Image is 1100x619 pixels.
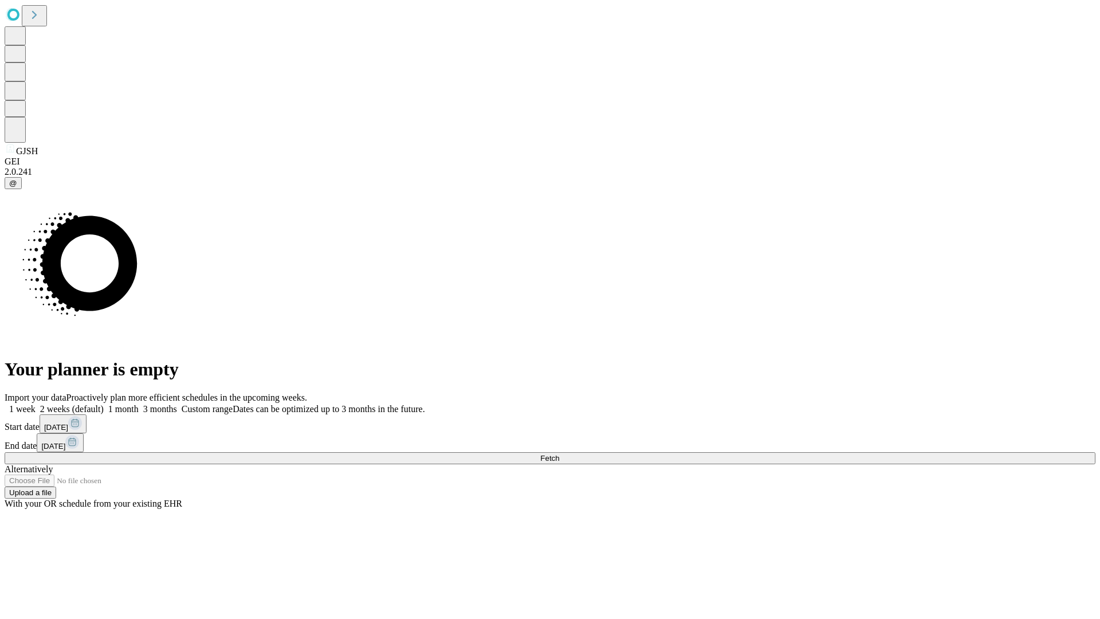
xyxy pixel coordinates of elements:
span: Dates can be optimized up to 3 months in the future. [233,404,425,414]
span: With your OR schedule from your existing EHR [5,499,182,508]
span: [DATE] [41,442,65,450]
span: [DATE] [44,423,68,432]
span: 1 week [9,404,36,414]
div: Start date [5,414,1095,433]
button: Fetch [5,452,1095,464]
button: [DATE] [37,433,84,452]
div: 2.0.241 [5,167,1095,177]
div: End date [5,433,1095,452]
button: @ [5,177,22,189]
span: 3 months [143,404,177,414]
span: Proactively plan more efficient schedules in the upcoming weeks. [66,393,307,402]
span: 2 weeks (default) [40,404,104,414]
span: @ [9,179,17,187]
button: Upload a file [5,487,56,499]
span: Import your data [5,393,66,402]
h1: Your planner is empty [5,359,1095,380]
span: Alternatively [5,464,53,474]
span: Custom range [182,404,233,414]
span: GJSH [16,146,38,156]
span: Fetch [540,454,559,463]
span: 1 month [108,404,139,414]
button: [DATE] [40,414,87,433]
div: GEI [5,156,1095,167]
